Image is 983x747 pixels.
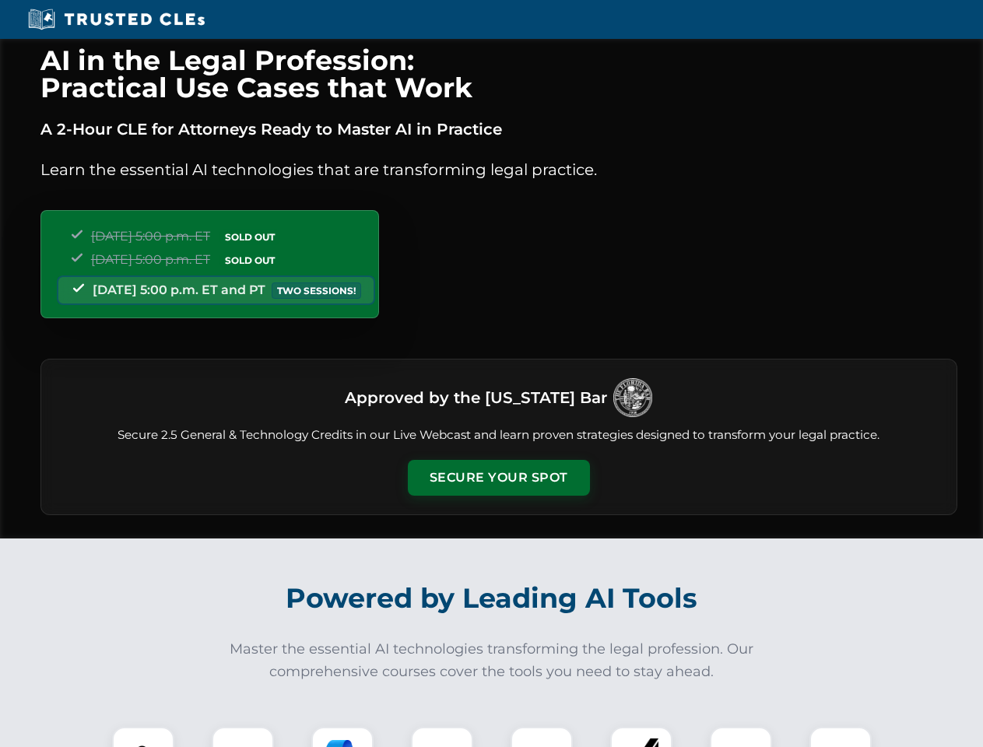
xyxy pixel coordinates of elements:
span: SOLD OUT [219,252,280,268]
span: [DATE] 5:00 p.m. ET [91,252,210,267]
button: Secure Your Spot [408,460,590,496]
h3: Approved by the [US_STATE] Bar [345,384,607,412]
p: Learn the essential AI technologies that are transforming legal practice. [40,157,957,182]
span: [DATE] 5:00 p.m. ET [91,229,210,244]
img: Trusted CLEs [23,8,209,31]
p: Secure 2.5 General & Technology Credits in our Live Webcast and learn proven strategies designed ... [60,426,938,444]
span: SOLD OUT [219,229,280,245]
h1: AI in the Legal Profession: Practical Use Cases that Work [40,47,957,101]
p: A 2-Hour CLE for Attorneys Ready to Master AI in Practice [40,117,957,142]
img: Logo [613,378,652,417]
h2: Powered by Leading AI Tools [61,571,923,626]
p: Master the essential AI technologies transforming the legal profession. Our comprehensive courses... [219,638,764,683]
